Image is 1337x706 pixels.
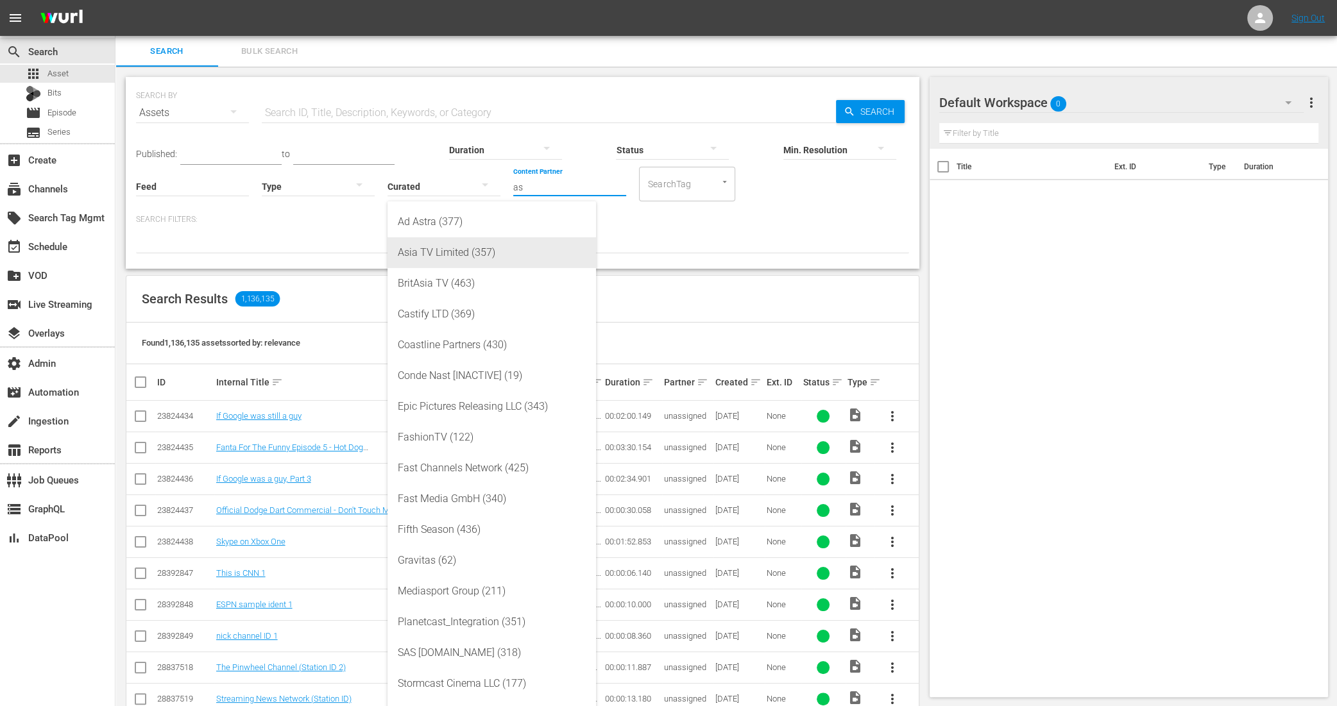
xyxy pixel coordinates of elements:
span: Live Streaming [6,297,22,312]
a: Fanta For The Funny Episode 5 - Hot Dog Microphone [216,442,368,462]
div: [DATE] [715,505,763,515]
div: None [767,600,799,609]
span: unassigned [664,537,706,546]
button: more_vert [876,558,907,589]
span: Search [855,100,905,123]
div: BritAsia TV (463) [398,268,586,299]
div: Duration [605,374,660,390]
th: Type [1200,149,1236,185]
span: more_vert [884,534,899,550]
span: 1,136,135 [235,291,280,307]
a: Official Dodge Dart Commercial - Don't Touch My Dart [216,505,398,525]
div: [DATE] [715,442,763,452]
span: sort [591,376,602,388]
span: sort [697,376,708,388]
p: Search Filters: [136,214,909,225]
div: Internal Title [216,374,404,390]
span: Ingestion [6,414,22,429]
a: If Google was still a guy [216,411,302,421]
span: Video [847,627,863,643]
th: Title [957,149,1106,185]
span: Published: [136,149,177,159]
button: more_vert [1303,87,1318,118]
div: None [767,568,799,578]
div: 28392848 [157,600,212,609]
span: more_vert [884,660,899,675]
span: Video [847,533,863,548]
span: VOD [6,268,22,283]
div: Gravitas (62) [398,545,586,576]
div: 28837519 [157,694,212,703]
span: to [282,149,290,159]
button: more_vert [876,432,907,463]
span: Job Queues [6,473,22,488]
div: Ext. ID [767,377,799,387]
a: This is CNN 1 [216,568,266,578]
div: 23824436 [157,474,212,483]
div: [DATE] [715,600,763,609]
div: Asia TV Limited (357) [398,237,586,268]
span: more_vert [884,597,899,612]
div: Ad Astra (377) [398,206,586,237]
span: unassigned [664,694,706,703]
div: [DATE] [715,568,763,578]
a: Sign Out [1291,13,1325,23]
div: None [767,474,799,483]
button: more_vert [876,526,907,557]
span: Search Tag Mgmt [6,210,22,226]
button: Search [836,100,905,123]
div: None [767,537,799,546]
a: The Pinwheel Channel (Station ID 2) [216,662,346,672]
div: 28392847 [157,568,212,578]
span: more_vert [884,566,899,581]
div: Status [803,374,844,390]
div: 00:01:52.853 [605,537,660,546]
div: Created [715,374,763,390]
span: Create [6,153,22,168]
div: 00:00:08.360 [605,631,660,641]
span: more_vert [884,628,899,644]
div: 28837518 [157,662,212,672]
div: [DATE] [715,662,763,672]
span: unassigned [664,568,706,578]
span: unassigned [664,411,706,421]
span: sort [869,376,881,388]
span: unassigned [664,600,706,609]
span: Reports [6,442,22,458]
div: None [767,694,799,703]
span: Search [6,44,22,60]
span: Video [847,470,863,485]
button: more_vert [876,652,907,683]
div: FashionTV (122) [398,422,586,453]
div: [DATE] [715,631,763,641]
button: more_vert [876,589,907,620]
span: Admin [6,356,22,371]
div: None [767,442,799,452]
a: ESPN sample ident 1 [216,600,293,609]
span: Video [847,501,863,517]
span: Episode [47,106,76,119]
span: unassigned [664,505,706,515]
span: sort [271,376,283,388]
img: ans4CAIJ8jUAAAAAAAAAAAAAAAAAAAAAAAAgQb4GAAAAAAAAAAAAAAAAAAAAAAAAJMjXAAAAAAAAAAAAAAAAAAAAAAAAgAT5G... [31,3,92,33]
a: If Google was a guy, Part 3 [216,474,311,483]
button: Open [719,176,731,188]
span: Channels [6,181,22,197]
div: None [767,505,799,515]
div: None [767,662,799,672]
span: Asset [47,67,69,80]
div: 28392849 [157,631,212,641]
span: Video [847,596,863,611]
button: more_vert [876,621,907,651]
button: more_vert [876,401,907,432]
div: 00:00:10.000 [605,600,660,609]
div: Fifth Season (436) [398,514,586,545]
span: Automation [6,385,22,400]
div: Mediasport Group (211) [398,576,586,607]
span: 0 [1050,90,1066,117]
div: 23824435 [157,442,212,452]
button: more_vert [876,464,907,494]
span: DataPool [6,530,22,546]
div: Fast Media GmbH (340) [398,483,586,514]
div: [DATE] [715,411,763,421]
